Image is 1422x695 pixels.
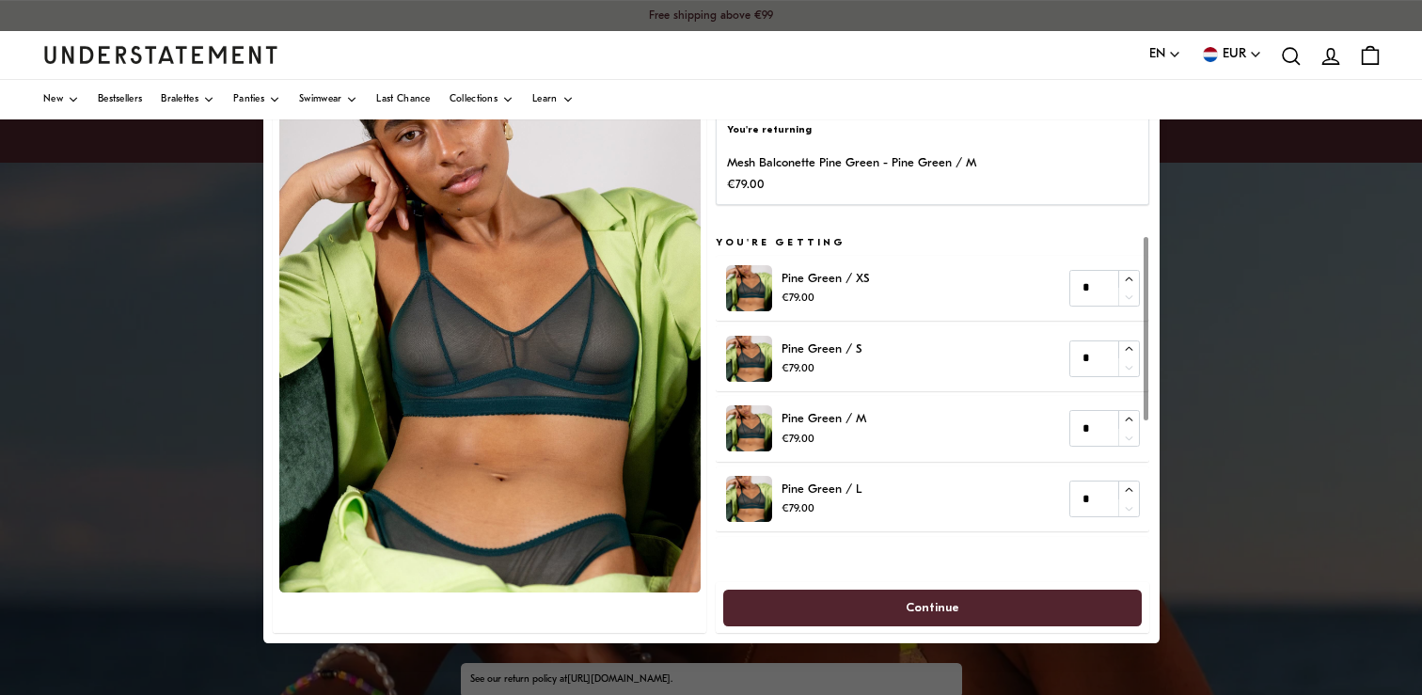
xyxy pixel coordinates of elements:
[376,95,430,104] span: Last Chance
[782,359,861,377] p: €79.00
[279,69,701,592] img: PCMH-BRA-017-126_cf233277-34b1-4140-9834-6d8bd5308e82.jpg
[726,265,772,311] img: PCMH-BRA-017-126_cf233277-34b1-4140-9834-6d8bd5308e82.jpg
[1149,44,1165,65] span: EN
[782,409,866,429] p: Pine Green / M
[716,235,1149,250] h5: You're getting
[98,95,142,104] span: Bestsellers
[43,46,278,63] a: Understatement Homepage
[532,95,558,104] span: Learn
[43,95,63,104] span: New
[782,269,869,289] p: Pine Green / XS
[906,590,959,624] span: Continue
[98,80,142,119] a: Bestsellers
[782,290,869,308] p: €79.00
[450,95,498,104] span: Collections
[726,335,772,381] img: PCMH-BRA-017-126_cf233277-34b1-4140-9834-6d8bd5308e82.jpg
[782,500,861,518] p: €79.00
[723,589,1142,625] button: Continue
[1223,44,1246,65] span: EUR
[782,480,861,499] p: Pine Green / L
[161,80,214,119] a: Bralettes
[43,80,79,119] a: New
[233,95,264,104] span: Panties
[233,80,280,119] a: Panties
[299,80,357,119] a: Swimwear
[532,80,574,119] a: Learn
[727,174,976,194] p: €79.00
[299,95,341,104] span: Swimwear
[726,476,772,522] img: PCMH-BRA-017-126_cf233277-34b1-4140-9834-6d8bd5308e82.jpg
[782,339,861,358] p: Pine Green / S
[727,123,1139,138] p: You're returning
[727,153,976,173] p: Mesh Balconette Pine Green - Pine Green / M
[161,95,198,104] span: Bralettes
[1200,44,1262,65] button: EUR
[726,405,772,451] img: PCMH-BRA-017-126_cf233277-34b1-4140-9834-6d8bd5308e82.jpg
[376,80,430,119] a: Last Chance
[1149,44,1181,65] button: EN
[450,80,513,119] a: Collections
[782,430,866,448] p: €79.00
